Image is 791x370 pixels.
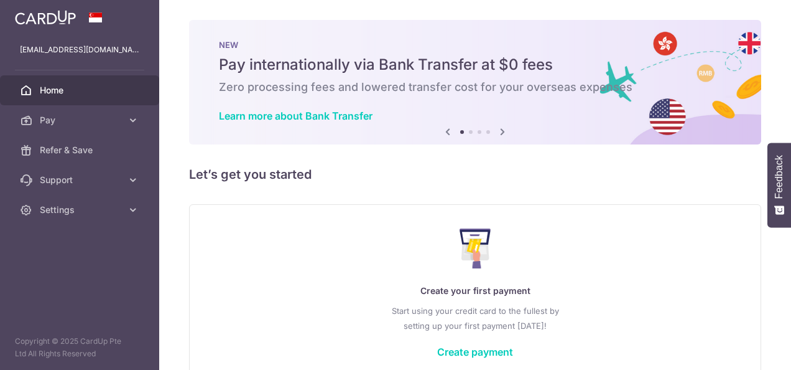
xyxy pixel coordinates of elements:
[40,84,122,97] span: Home
[219,40,731,50] p: NEW
[40,204,122,216] span: Settings
[189,164,761,184] h5: Let’s get you started
[437,346,513,358] a: Create payment
[40,144,122,156] span: Refer & Save
[774,155,785,199] span: Feedback
[219,80,731,95] h6: Zero processing fees and lowered transfer cost for your overseas expenses
[20,44,139,56] p: [EMAIL_ADDRESS][DOMAIN_NAME]
[219,110,372,122] a: Learn more about Bank Transfer
[767,143,791,227] button: Feedback - Show survey
[40,174,122,186] span: Support
[219,55,731,75] h5: Pay internationally via Bank Transfer at $0 fees
[215,283,736,298] p: Create your first payment
[15,10,76,25] img: CardUp
[215,303,736,333] p: Start using your credit card to the fullest by setting up your first payment [DATE]!
[189,20,761,145] img: Bank transfer banner
[40,114,122,126] span: Pay
[460,229,491,268] img: Make Payment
